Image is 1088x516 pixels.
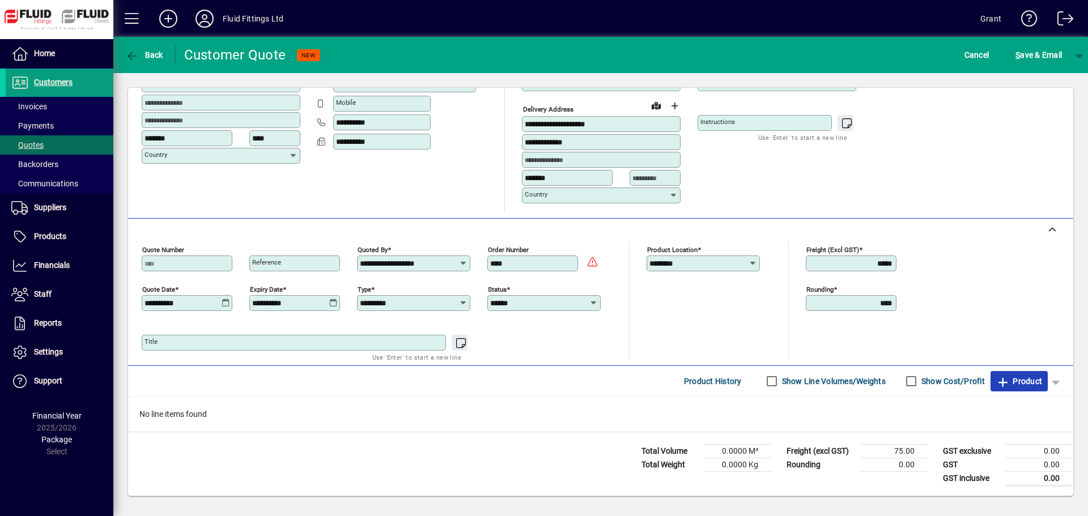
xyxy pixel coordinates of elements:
[6,116,113,135] a: Payments
[223,10,283,28] div: Fluid Fittings Ltd
[301,52,316,59] span: NEW
[34,289,52,298] span: Staff
[32,411,82,420] span: Financial Year
[700,118,735,126] mat-label: Instructions
[980,10,1001,28] div: Grant
[150,8,186,29] button: Add
[6,367,113,395] a: Support
[937,444,1005,458] td: GST exclusive
[1005,444,1073,458] td: 0.00
[525,190,547,198] mat-label: Country
[144,151,167,159] mat-label: Country
[11,121,54,130] span: Payments
[186,8,223,29] button: Profile
[996,372,1042,390] span: Product
[128,397,1073,432] div: No line items found
[6,155,113,174] a: Backorders
[665,97,683,115] button: Choose address
[991,371,1048,391] button: Product
[962,45,992,65] button: Cancel
[184,46,286,64] div: Customer Quote
[34,232,66,241] span: Products
[34,203,66,212] span: Suppliers
[488,245,529,253] mat-label: Order number
[113,45,176,65] app-page-header-button: Back
[647,96,665,114] a: View on map
[758,131,847,144] mat-hint: Use 'Enter' to start a new line
[34,78,73,87] span: Customers
[358,245,388,253] mat-label: Quoted by
[781,458,860,471] td: Rounding
[488,285,507,293] mat-label: Status
[252,258,281,266] mat-label: Reference
[806,245,859,253] mat-label: Freight (excl GST)
[34,261,70,270] span: Financials
[336,99,356,106] mat-label: Mobile
[6,174,113,193] a: Communications
[1015,50,1020,59] span: S
[6,135,113,155] a: Quotes
[6,309,113,338] a: Reports
[679,371,746,391] button: Product History
[6,194,113,222] a: Suppliers
[250,285,283,293] mat-label: Expiry date
[372,351,461,364] mat-hint: Use 'Enter' to start a new line
[142,245,184,253] mat-label: Quote number
[125,50,163,59] span: Back
[34,376,62,385] span: Support
[647,245,698,253] mat-label: Product location
[34,318,62,327] span: Reports
[684,372,742,390] span: Product History
[11,102,47,111] span: Invoices
[6,338,113,366] a: Settings
[122,45,166,65] button: Back
[937,471,1005,485] td: GST inclusive
[781,444,860,458] td: Freight (excl GST)
[964,46,989,64] span: Cancel
[806,285,834,293] mat-label: Rounding
[34,347,63,356] span: Settings
[34,49,55,58] span: Home
[144,338,158,346] mat-label: Title
[6,97,113,116] a: Invoices
[1010,45,1068,65] button: Save & Email
[11,140,44,150] span: Quotes
[41,435,72,444] span: Package
[142,285,175,293] mat-label: Quote date
[704,458,772,471] td: 0.0000 Kg
[919,376,985,387] label: Show Cost/Profit
[1005,458,1073,471] td: 0.00
[636,444,704,458] td: Total Volume
[704,444,772,458] td: 0.0000 M³
[937,458,1005,471] td: GST
[11,179,78,188] span: Communications
[11,160,58,169] span: Backorders
[6,223,113,251] a: Products
[1049,2,1074,39] a: Logout
[6,40,113,68] a: Home
[6,251,113,280] a: Financials
[1013,2,1038,39] a: Knowledge Base
[780,376,886,387] label: Show Line Volumes/Weights
[1005,471,1073,485] td: 0.00
[860,458,928,471] td: 0.00
[860,444,928,458] td: 75.00
[358,285,371,293] mat-label: Type
[6,280,113,309] a: Staff
[1015,46,1062,64] span: ave & Email
[636,458,704,471] td: Total Weight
